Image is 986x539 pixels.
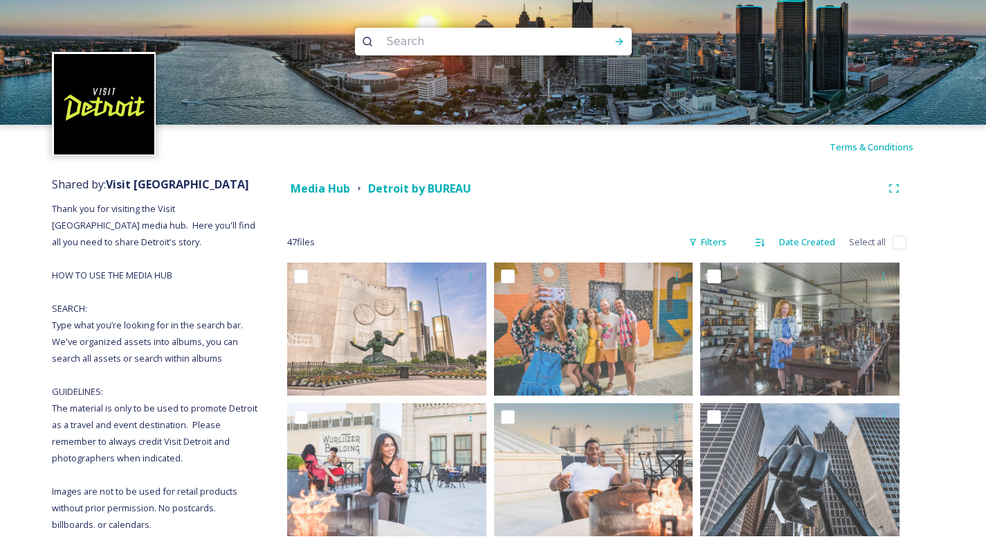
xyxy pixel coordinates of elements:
strong: Media Hub [291,181,350,196]
img: VISIT%20DETROIT%20LOGO%20-%20BLACK%20BACKGROUND.png [54,54,154,154]
strong: Detroit by BUREAU [368,181,471,196]
div: Filters [682,229,733,256]
span: Shared by: [52,177,249,192]
span: 47 file s [287,236,315,249]
img: Bureau_TheBelt_8917.jpg [494,263,693,396]
a: Terms & Conditions [830,139,934,155]
img: Bureau_DetroitMonuments_7174.jpg [287,263,486,396]
div: Date Created [772,229,842,256]
strong: Visit [GEOGRAPHIC_DATA] [106,177,249,192]
input: Search [380,26,569,57]
img: Bureau_DetroitMonuments_7229.jpg [700,403,900,536]
span: Select all [849,236,886,249]
img: Bureau_MonarchClub_9326.jpg [494,403,693,536]
img: Bureau_GreenfieldVillage_9247.jpg [700,263,900,396]
span: Thank you for visiting the Visit [GEOGRAPHIC_DATA] media hub. Here you'll find all you need to sh... [52,202,259,531]
img: Bureau_MonarchClub_9303.jpg [287,403,486,536]
span: Terms & Conditions [830,141,913,153]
